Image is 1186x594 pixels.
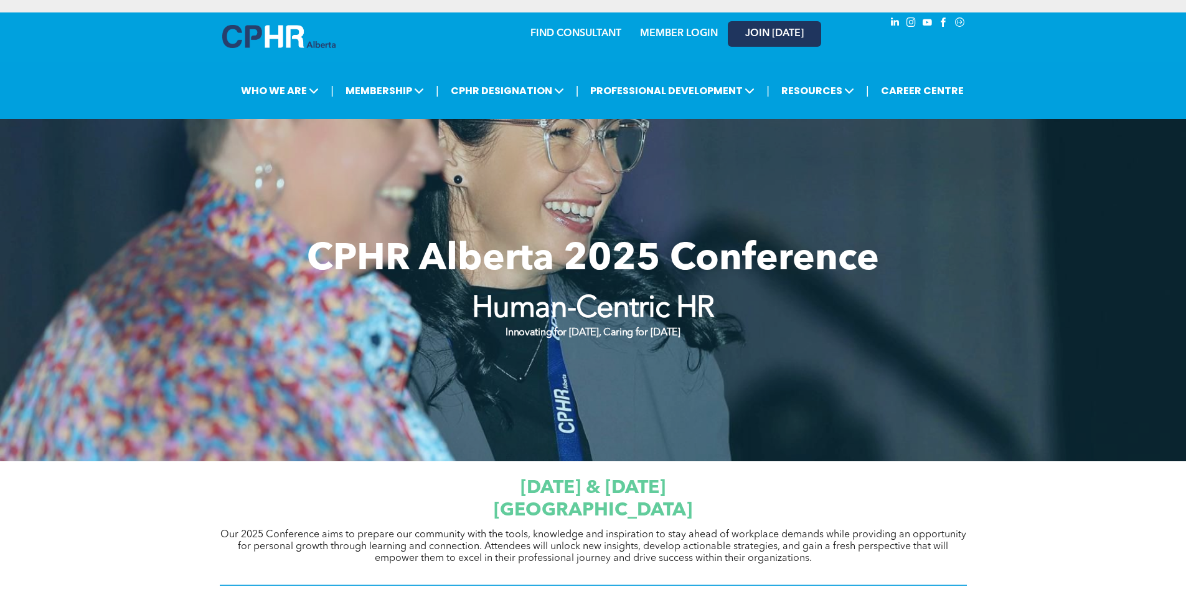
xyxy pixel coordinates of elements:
span: Our 2025 Conference aims to prepare our community with the tools, knowledge and inspiration to st... [220,530,966,563]
span: PROFESSIONAL DEVELOPMENT [586,79,758,102]
a: youtube [921,16,934,32]
a: JOIN [DATE] [728,21,821,47]
span: JOIN [DATE] [745,28,804,40]
a: Social network [953,16,967,32]
li: | [576,78,579,103]
a: CAREER CENTRE [877,79,967,102]
span: MEMBERSHIP [342,79,428,102]
li: | [766,78,769,103]
span: CPHR Alberta 2025 Conference [307,241,879,279]
a: MEMBER LOGIN [640,29,718,39]
li: | [866,78,869,103]
span: RESOURCES [778,79,858,102]
strong: Human-Centric HR [472,294,715,324]
span: CPHR DESIGNATION [447,79,568,102]
strong: Innovating for [DATE], Caring for [DATE] [506,328,680,338]
a: linkedin [888,16,902,32]
img: A blue and white logo for cp alberta [222,25,336,48]
li: | [331,78,334,103]
a: facebook [937,16,951,32]
a: FIND CONSULTANT [530,29,621,39]
span: [GEOGRAPHIC_DATA] [494,501,692,520]
span: WHO WE ARE [237,79,322,102]
span: [DATE] & [DATE] [520,479,666,497]
a: instagram [905,16,918,32]
li: | [436,78,439,103]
